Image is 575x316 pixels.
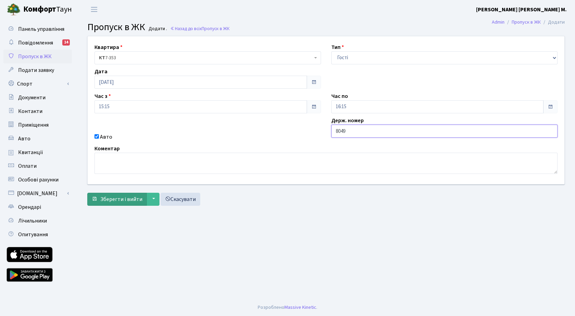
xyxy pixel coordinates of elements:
[3,173,72,187] a: Особові рахунки
[3,159,72,173] a: Оплати
[99,54,312,61] span: <b>КТ</b>&nbsp;&nbsp;&nbsp;&nbsp;7-353
[18,66,54,74] span: Подати заявку
[331,43,344,51] label: Тип
[3,187,72,200] a: [DOMAIN_NAME]
[331,116,364,125] label: Держ. номер
[94,43,123,51] label: Квартира
[18,231,48,238] span: Опитування
[147,26,167,32] small: Додати .
[87,20,145,34] span: Пропуск в ЖК
[161,193,200,206] a: Скасувати
[541,18,565,26] li: Додати
[18,135,30,142] span: Авто
[94,51,321,64] span: <b>КТ</b>&nbsp;&nbsp;&nbsp;&nbsp;7-353
[331,92,348,100] label: Час по
[94,67,107,76] label: Дата
[99,54,105,61] b: КТ
[94,144,120,153] label: Коментар
[3,214,72,228] a: Лічильники
[3,132,72,146] a: Авто
[202,25,230,32] span: Пропуск в ЖК
[86,4,103,15] button: Переключити навігацію
[3,50,72,63] a: Пропуск в ЖК
[100,195,142,203] span: Зберегти і вийти
[3,118,72,132] a: Приміщення
[3,91,72,104] a: Документи
[3,22,72,36] a: Панель управління
[476,6,567,13] b: [PERSON_NAME] [PERSON_NAME] М.
[7,3,21,16] img: logo.png
[3,104,72,118] a: Контакти
[3,200,72,214] a: Орендарі
[3,63,72,77] a: Подати заявку
[18,149,43,156] span: Квитанції
[62,39,70,46] div: 14
[18,108,42,115] span: Контакти
[18,162,37,170] span: Оплати
[87,193,147,206] button: Зберегти і вийти
[100,133,112,141] label: Авто
[23,4,56,15] b: Комфорт
[18,25,64,33] span: Панель управління
[331,125,558,138] input: AA0001AA
[18,176,59,184] span: Особові рахунки
[476,5,567,14] a: [PERSON_NAME] [PERSON_NAME] М.
[170,25,230,32] a: Назад до всіхПропуск в ЖК
[18,53,52,60] span: Пропуск в ЖК
[3,228,72,241] a: Опитування
[18,121,49,129] span: Приміщення
[3,146,72,159] a: Квитанції
[18,203,41,211] span: Орендарі
[482,15,575,29] nav: breadcrumb
[18,94,46,101] span: Документи
[94,92,111,100] label: Час з
[18,39,53,47] span: Повідомлення
[3,36,72,50] a: Повідомлення14
[284,304,316,311] a: Massive Kinetic
[512,18,541,26] a: Пропуск в ЖК
[23,4,72,15] span: Таун
[18,217,47,225] span: Лічильники
[3,77,72,91] a: Спорт
[258,304,317,311] div: Розроблено .
[492,18,504,26] a: Admin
